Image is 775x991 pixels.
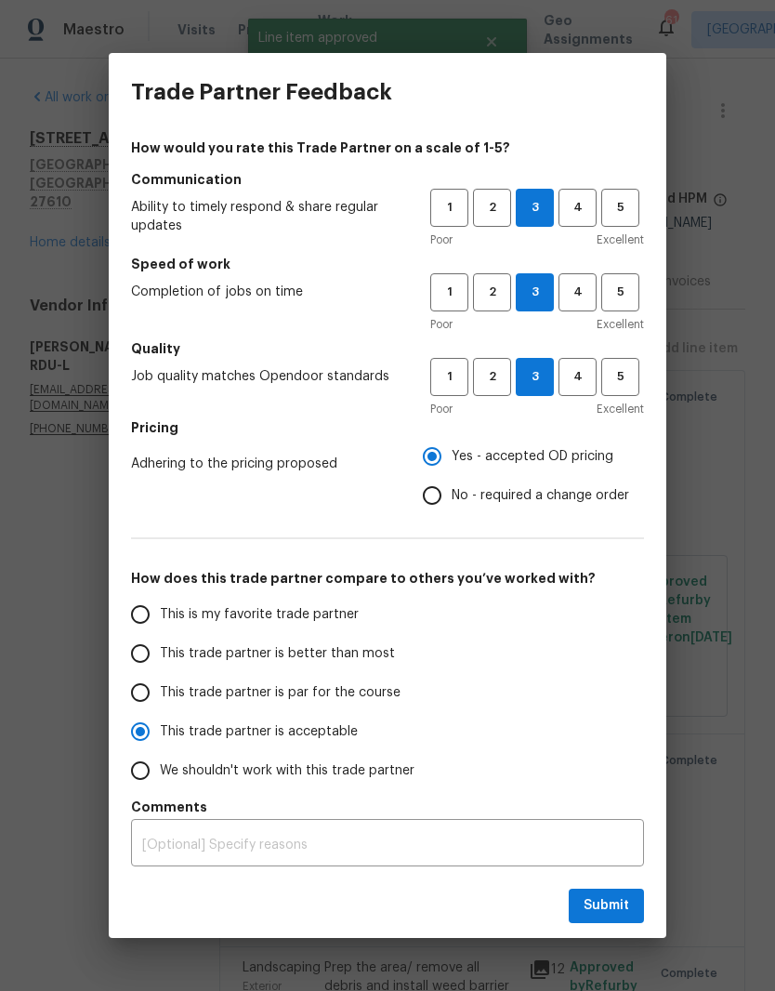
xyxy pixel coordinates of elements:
button: 2 [473,273,511,311]
span: 1 [432,197,466,218]
span: Poor [430,231,453,249]
span: 5 [603,197,637,218]
span: This trade partner is better than most [160,644,395,664]
span: Adhering to the pricing proposed [131,455,393,473]
button: Submit [569,889,644,923]
span: 4 [560,282,595,303]
span: Excellent [597,231,644,249]
span: 1 [432,366,466,388]
button: 5 [601,189,639,227]
span: 1 [432,282,466,303]
span: Poor [430,400,453,418]
span: Excellent [597,315,644,334]
h5: Quality [131,339,644,358]
span: Submit [584,894,629,918]
span: This trade partner is par for the course [160,683,401,703]
div: How does this trade partner compare to others you’ve worked with? [131,595,644,790]
h4: How would you rate this Trade Partner on a scale of 1-5? [131,139,644,157]
span: Ability to timely respond & share regular updates [131,198,401,235]
span: This trade partner is acceptable [160,722,358,742]
h5: Communication [131,170,644,189]
button: 5 [601,273,639,311]
span: 5 [603,282,637,303]
button: 2 [473,189,511,227]
h5: Speed of work [131,255,644,273]
span: 2 [475,282,509,303]
span: 4 [560,197,595,218]
span: This is my favorite trade partner [160,605,359,625]
button: 3 [516,189,554,227]
span: We shouldn't work with this trade partner [160,761,414,781]
button: 3 [516,273,554,311]
button: 3 [516,358,554,396]
span: 4 [560,366,595,388]
button: 4 [558,189,597,227]
button: 5 [601,358,639,396]
span: 2 [475,366,509,388]
span: 3 [517,282,553,303]
button: 4 [558,273,597,311]
h5: Comments [131,798,644,816]
button: 2 [473,358,511,396]
span: 2 [475,197,509,218]
button: 1 [430,358,468,396]
button: 1 [430,189,468,227]
span: Yes - accepted OD pricing [452,447,613,467]
span: 3 [517,366,553,388]
h5: How does this trade partner compare to others you’ve worked with? [131,569,644,588]
span: Job quality matches Opendoor standards [131,367,401,386]
span: No - required a change order [452,486,629,506]
h5: Pricing [131,418,644,437]
span: Poor [430,315,453,334]
span: Excellent [597,400,644,418]
h3: Trade Partner Feedback [131,79,392,105]
span: 3 [517,197,553,218]
span: Completion of jobs on time [131,283,401,301]
button: 4 [558,358,597,396]
div: Pricing [423,437,644,515]
span: 5 [603,366,637,388]
button: 1 [430,273,468,311]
